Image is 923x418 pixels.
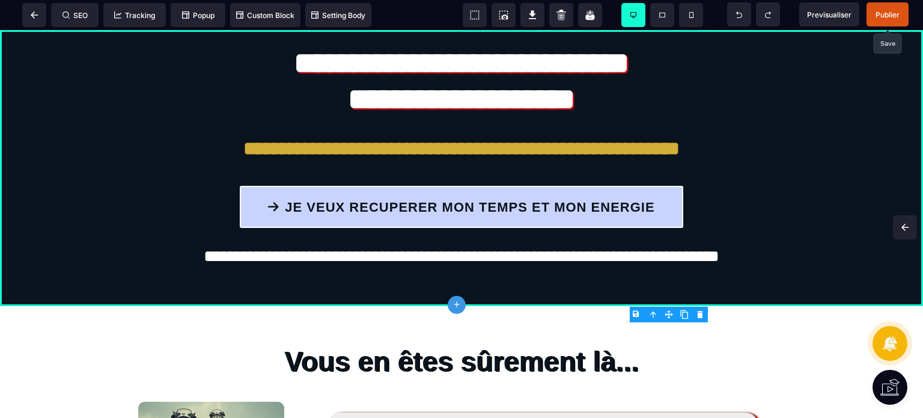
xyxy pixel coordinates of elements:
span: Previsualiser [807,10,851,19]
span: SEO [62,11,88,20]
span: Setting Body [311,11,365,20]
span: Popup [182,11,215,20]
button: JE VEUX RECUPERER MON TEMPS ET MON ENERGIE [240,156,683,198]
span: Preview [799,2,859,26]
span: Publier [876,10,900,19]
span: Custom Block [236,11,294,20]
span: Screenshot [492,3,516,27]
h1: Vous en êtes sûrement là... [120,309,803,354]
span: View components [463,3,487,27]
span: Tracking [114,11,155,20]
